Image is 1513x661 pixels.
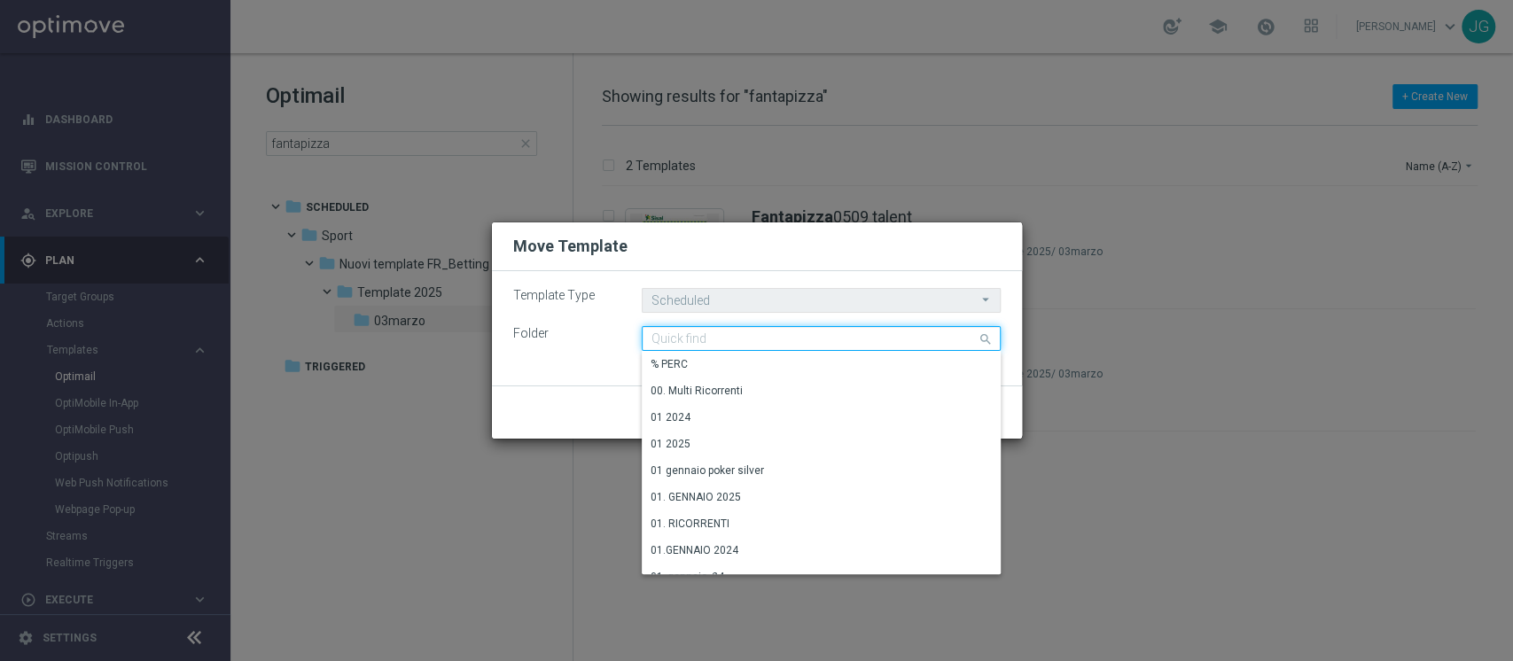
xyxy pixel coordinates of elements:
[642,432,986,458] div: Press SPACE to select this row.
[651,356,688,372] div: % PERC
[642,378,986,405] div: Press SPACE to select this row.
[513,236,628,257] h2: Move Template
[642,405,986,432] div: Press SPACE to select this row.
[651,489,741,505] div: 01. GENNAIO 2025
[642,564,986,591] div: Press SPACE to select this row.
[642,538,986,564] div: Press SPACE to select this row.
[651,569,724,585] div: 01_gennaio_24
[651,542,738,558] div: 01.GENNAIO 2024
[978,289,995,311] i: arrow_drop_down
[642,511,986,538] div: Press SPACE to select this row.
[651,516,729,532] div: 01. RICORRENTI
[651,383,743,399] div: 00. Multi Ricorrenti
[651,436,690,452] div: 01 2025
[642,485,986,511] div: Press SPACE to select this row.
[979,328,994,347] i: search
[651,409,690,425] div: 01 2024
[500,288,628,303] label: Template Type
[642,458,986,485] div: Press SPACE to select this row.
[642,326,1001,351] input: Quick find
[651,463,764,478] div: 01 gennaio poker silver
[500,326,628,341] label: Folder
[642,352,986,378] div: Press SPACE to select this row.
